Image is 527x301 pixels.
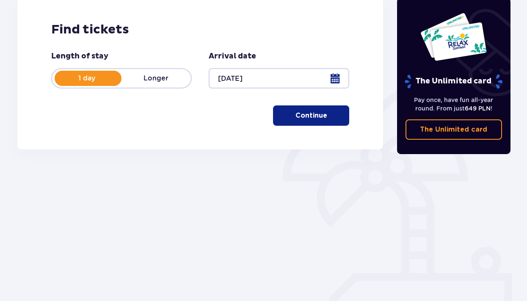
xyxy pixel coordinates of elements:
p: Longer [121,74,191,83]
p: Continue [295,111,327,120]
button: Continue [273,105,349,126]
p: The Unlimited card [420,125,487,134]
span: 649 PLN [465,105,491,112]
p: The Unlimited card [404,74,503,89]
p: Arrival date [209,51,256,61]
img: Two entry cards to Suntago with the word 'UNLIMITED RELAX', featuring a white background with tro... [420,12,487,61]
p: Length of stay [51,51,108,61]
h2: Find tickets [51,22,350,38]
a: The Unlimited card [406,119,502,140]
p: Pay once, have fun all-year round. From just ! [406,96,502,113]
p: 1 day [52,74,121,83]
